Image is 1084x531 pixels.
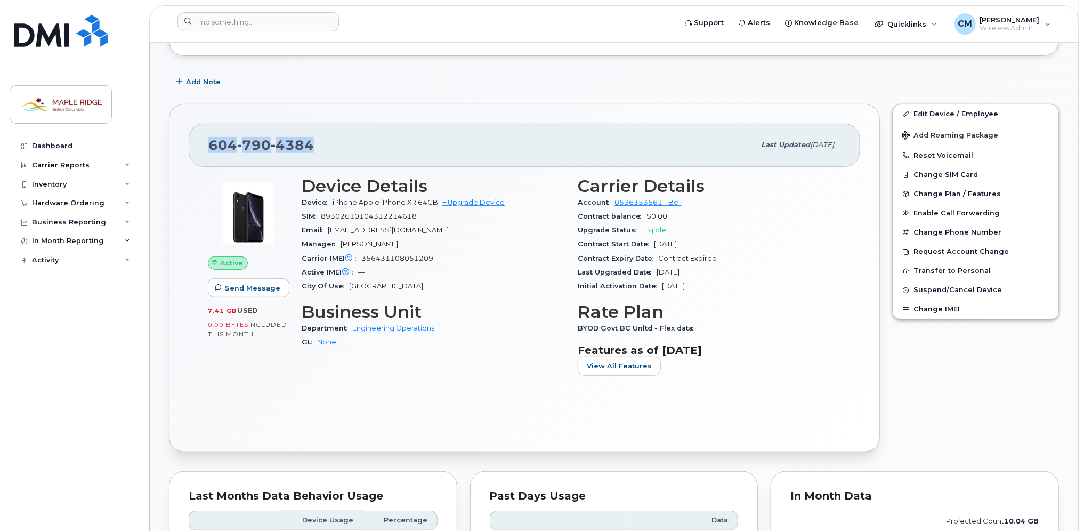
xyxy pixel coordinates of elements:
[302,212,321,220] span: SIM
[731,12,778,34] a: Alerts
[578,357,661,376] button: View All Features
[893,261,1058,280] button: Transfer to Personal
[317,338,336,346] a: None
[352,324,434,332] a: Engineering Operations
[321,212,417,220] span: 89302610104312214618
[177,12,339,31] input: Find something...
[302,338,317,346] span: GL
[578,282,662,290] span: Initial Activation Date
[302,254,361,262] span: Carrier IMEI
[947,517,1039,525] text: projected count
[302,282,349,290] span: City Of Use
[302,176,565,196] h3: Device Details
[893,184,1058,204] button: Change Plan / Features
[614,198,682,206] a: 0536353561 - Bell
[328,226,449,234] span: [EMAIL_ADDRESS][DOMAIN_NAME]
[778,12,866,34] a: Knowledge Base
[748,18,770,28] span: Alerts
[958,18,972,30] span: CM
[208,137,314,153] span: 604
[578,344,841,357] h3: Features as of [DATE]
[271,137,314,153] span: 4384
[654,240,677,248] span: [DATE]
[333,198,438,206] span: iPhone Apple iPhone XR 64GB
[641,226,666,234] span: Eligible
[237,137,271,153] span: 790
[208,278,289,297] button: Send Message
[208,320,287,338] span: included this month
[189,491,438,502] div: Last Months Data Behavior Usage
[578,176,841,196] h3: Carrier Details
[578,226,641,234] span: Upgrade Status
[893,124,1058,146] button: Add Roaming Package
[349,282,423,290] span: [GEOGRAPHIC_DATA]
[208,321,248,328] span: 0.00 Bytes
[302,226,328,234] span: Email
[677,12,731,34] a: Support
[237,307,258,315] span: used
[302,302,565,321] h3: Business Unit
[587,361,652,371] span: View All Features
[578,268,657,276] span: Last Upgraded Date
[1005,517,1039,525] tspan: 10.04 GB
[361,254,433,262] span: 356431108051209
[578,324,699,332] span: BYOD Govt BC Unltd - Flex data
[902,131,998,141] span: Add Roaming Package
[790,491,1039,502] div: In Month Data
[887,20,926,28] span: Quicklinks
[578,212,646,220] span: Contract balance
[490,491,739,502] div: Past Days Usage
[810,141,834,149] span: [DATE]
[893,242,1058,261] button: Request Account Change
[658,254,717,262] span: Contract Expired
[208,307,237,315] span: 7.41 GB
[657,268,679,276] span: [DATE]
[186,77,221,87] span: Add Note
[302,268,358,276] span: Active IMEI
[893,300,1058,319] button: Change IMEI
[280,511,363,530] th: Device Usage
[220,258,243,268] span: Active
[442,198,505,206] a: + Upgrade Device
[980,24,1040,33] span: Wireless Admin
[302,240,341,248] span: Manager
[302,198,333,206] span: Device
[947,13,1058,35] div: Colin Munialo
[216,182,280,246] img: image20231002-3703462-1qb80zy.jpeg
[867,13,945,35] div: Quicklinks
[893,280,1058,300] button: Suspend/Cancel Device
[578,254,658,262] span: Contract Expiry Date
[893,223,1058,242] button: Change Phone Number
[913,190,1001,198] span: Change Plan / Features
[341,240,398,248] span: [PERSON_NAME]
[629,511,738,530] th: Data
[662,282,685,290] span: [DATE]
[363,511,438,530] th: Percentage
[578,198,614,206] span: Account
[893,204,1058,223] button: Enable Call Forwarding
[302,324,352,332] span: Department
[578,240,654,248] span: Contract Start Date
[761,141,810,149] span: Last updated
[794,18,859,28] span: Knowledge Base
[225,283,280,293] span: Send Message
[893,146,1058,165] button: Reset Voicemail
[893,104,1058,124] a: Edit Device / Employee
[646,212,667,220] span: $0.00
[893,165,1058,184] button: Change SIM Card
[694,18,724,28] span: Support
[913,286,1002,294] span: Suspend/Cancel Device
[980,15,1040,24] span: [PERSON_NAME]
[913,209,1000,217] span: Enable Call Forwarding
[578,302,841,321] h3: Rate Plan
[169,72,230,91] button: Add Note
[358,268,365,276] span: —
